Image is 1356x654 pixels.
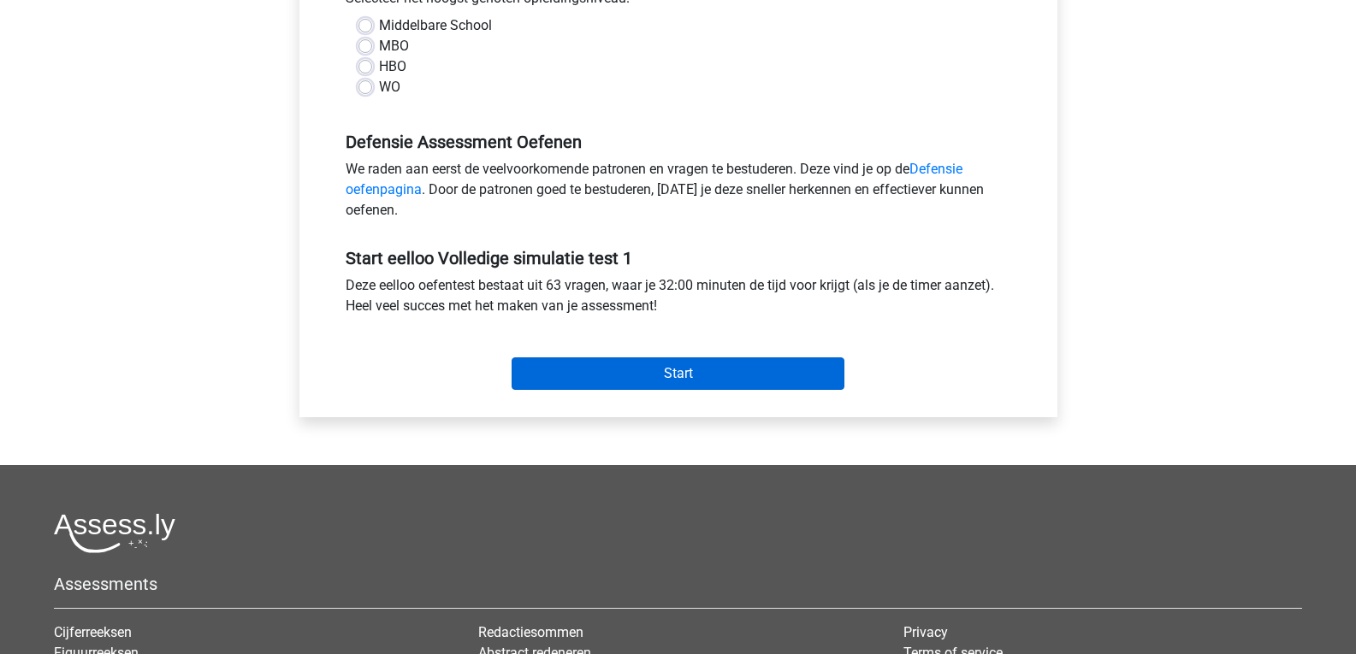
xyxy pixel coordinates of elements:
input: Start [512,357,844,390]
h5: Defensie Assessment Oefenen [346,132,1011,152]
div: Deze eelloo oefentest bestaat uit 63 vragen, waar je 32:00 minuten de tijd voor krijgt (als je de... [333,275,1024,323]
label: Middelbare School [379,15,492,36]
label: HBO [379,56,406,77]
label: WO [379,77,400,97]
img: Assessly logo [54,513,175,553]
label: MBO [379,36,409,56]
a: Redactiesommen [478,624,583,640]
h5: Start eelloo Volledige simulatie test 1 [346,248,1011,268]
div: We raden aan eerst de veelvoorkomende patronen en vragen te bestuderen. Deze vind je op de . Door... [333,159,1024,227]
a: Privacy [903,624,948,640]
a: Cijferreeksen [54,624,132,640]
h5: Assessments [54,574,1302,594]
